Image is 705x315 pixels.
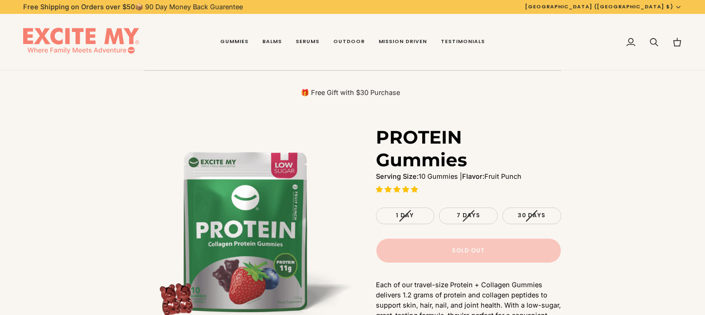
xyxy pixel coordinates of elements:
a: Gummies [213,14,255,70]
span: Serums [296,38,319,45]
span: Sold Out [452,246,485,255]
a: Serums [289,14,326,70]
a: Testimonials [434,14,492,70]
a: Balms [255,14,289,70]
p: 📦 90 Day Money Back Guarentee [23,2,243,12]
a: Mission Driven [372,14,434,70]
button: Sold Out [376,238,561,263]
img: EXCITE MY® [23,28,139,57]
span: 30 Days [518,211,546,219]
a: Outdoor [326,14,372,70]
span: Balms [262,38,282,45]
p: 🎁 Free Gift with $30 Purchase [144,88,557,97]
strong: Flavor: [462,172,484,180]
span: Mission Driven [379,38,427,45]
strong: Free Shipping on Orders over $50 [23,3,135,11]
p: 10 Gummies | Fruit Punch [376,171,561,182]
button: [GEOGRAPHIC_DATA] ([GEOGRAPHIC_DATA] $) [518,3,689,11]
span: Outdoor [333,38,365,45]
span: 7 Days [457,211,481,219]
span: Gummies [220,38,248,45]
span: 4.96 stars [376,185,420,193]
h1: PROTEIN Gummies [376,126,554,171]
strong: Serving Size: [376,172,419,180]
span: 1 Day [396,211,414,219]
span: Testimonials [441,38,485,45]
